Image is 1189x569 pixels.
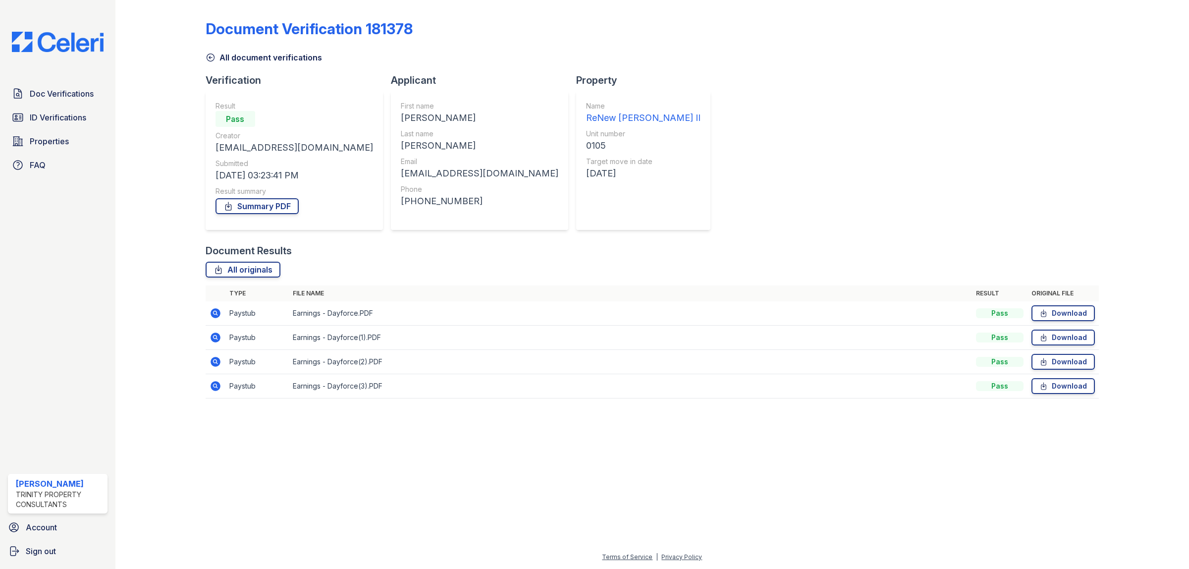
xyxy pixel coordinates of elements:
td: Earnings - Dayforce(3).PDF [289,374,972,398]
span: Doc Verifications [30,88,94,100]
div: [DATE] 03:23:41 PM [216,169,373,182]
div: [PERSON_NAME] [401,139,558,153]
a: Download [1031,354,1095,370]
div: Last name [401,129,558,139]
td: Paystub [225,326,289,350]
td: Earnings - Dayforce(1).PDF [289,326,972,350]
div: [PERSON_NAME] [16,478,104,490]
div: | [656,553,658,561]
div: 0105 [586,139,701,153]
div: [EMAIL_ADDRESS][DOMAIN_NAME] [401,167,558,180]
div: Pass [976,333,1024,342]
div: Trinity Property Consultants [16,490,104,510]
div: [DATE] [586,167,701,180]
span: Properties [30,135,69,147]
div: Result [216,101,373,111]
div: Applicant [391,73,576,87]
span: FAQ [30,159,46,171]
div: Unit number [586,129,701,139]
a: Download [1031,305,1095,321]
a: Terms of Service [602,553,652,561]
td: Paystub [225,301,289,326]
th: Type [225,285,289,301]
th: File name [289,285,972,301]
a: All document verifications [206,52,322,63]
a: Account [4,517,111,537]
div: [PHONE_NUMBER] [401,194,558,208]
div: Email [401,157,558,167]
div: First name [401,101,558,111]
th: Original file [1027,285,1099,301]
div: [EMAIL_ADDRESS][DOMAIN_NAME] [216,141,373,155]
div: Name [586,101,701,111]
a: Download [1031,378,1095,394]
img: CE_Logo_Blue-a8612792a0a2168367f1c8372b55b34899dd931a85d93a1a3d3e32e68fde9ad4.png [4,32,111,52]
div: Verification [206,73,391,87]
a: FAQ [8,155,108,175]
div: Property [576,73,718,87]
div: Document Verification 181378 [206,20,413,38]
a: Properties [8,131,108,151]
td: Earnings - Dayforce.PDF [289,301,972,326]
div: Pass [976,308,1024,318]
div: Submitted [216,159,373,169]
span: Account [26,521,57,533]
div: Phone [401,184,558,194]
th: Result [972,285,1027,301]
a: Sign out [4,541,111,561]
a: Summary PDF [216,198,299,214]
a: Name ReNew [PERSON_NAME] II [586,101,701,125]
div: ReNew [PERSON_NAME] II [586,111,701,125]
div: Target move in date [586,157,701,167]
div: Document Results [206,244,292,258]
td: Earnings - Dayforce(2).PDF [289,350,972,374]
span: Sign out [26,545,56,557]
a: Download [1031,330,1095,345]
div: Result summary [216,186,373,196]
a: All originals [206,262,280,278]
a: Privacy Policy [661,553,702,561]
a: Doc Verifications [8,84,108,104]
div: [PERSON_NAME] [401,111,558,125]
div: Pass [976,357,1024,367]
a: ID Verifications [8,108,108,127]
span: ID Verifications [30,112,86,123]
div: Pass [976,381,1024,391]
div: Creator [216,131,373,141]
td: Paystub [225,350,289,374]
div: Pass [216,111,255,127]
td: Paystub [225,374,289,398]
